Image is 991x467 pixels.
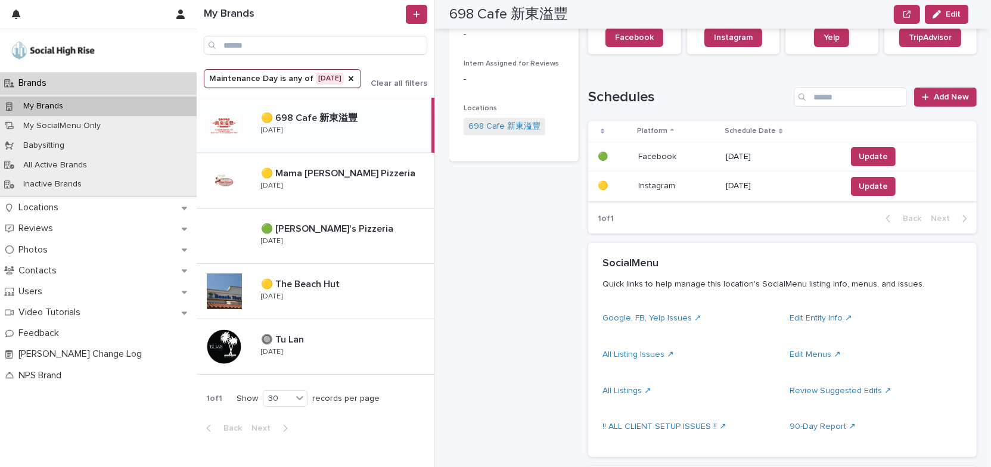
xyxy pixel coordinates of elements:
[914,88,977,107] a: Add New
[588,172,977,201] tr: 🟡🟡 InstagramInstagram [DATE]Update
[598,179,610,191] p: 🟡
[197,208,434,264] a: 🟢 [PERSON_NAME]'s Pizzeria🟢 [PERSON_NAME]'s Pizzeria [DATE]
[851,147,896,166] button: Update
[638,150,679,162] p: Facebook
[14,307,90,318] p: Video Tutorials
[14,141,74,151] p: Babysitting
[714,33,753,42] span: Instagram
[464,60,559,67] span: Intern Assigned for Reviews
[251,424,278,432] span: Next
[725,124,776,138] p: Schedule Date
[602,387,651,395] a: All Listings ↗
[588,89,789,106] h1: Schedules
[602,314,701,322] a: Google, FB, Yelp Issues ↗
[449,6,568,23] h2: 698 Cafe 新東溢豐
[790,350,841,359] a: Edit Menus ↗
[859,180,888,192] span: Update
[14,286,52,297] p: Users
[726,181,837,191] p: [DATE]
[263,393,292,405] div: 30
[790,422,856,431] a: 90-Day Report ↗
[638,179,678,191] p: Instagram
[237,394,258,404] p: Show
[261,276,342,290] p: 🟡 The Beach Hut
[602,350,674,359] a: All Listing Issues ↗
[197,423,247,434] button: Back
[605,28,663,47] a: Facebook
[926,213,977,224] button: Next
[790,314,852,322] a: Edit Entity Info ↗
[468,120,540,133] a: 698 Cafe 新東溢豐
[814,28,849,47] a: Yelp
[261,166,418,179] p: 🟡 Mama [PERSON_NAME] Pizzeria
[261,110,360,124] p: 🟡 698 Cafe 新東溢豐
[851,177,896,196] button: Update
[14,244,57,256] p: Photos
[197,384,232,413] p: 1 of 1
[896,214,921,223] span: Back
[204,36,427,55] input: Search
[615,33,654,42] span: Facebook
[261,126,282,135] p: [DATE]
[14,202,68,213] p: Locations
[216,424,242,432] span: Back
[361,79,427,88] button: Clear all filters
[14,370,71,381] p: NPS Brand
[14,121,110,131] p: My SocialMenu Only
[464,105,497,112] span: Locations
[261,221,396,235] p: 🟢 [PERSON_NAME]'s Pizzeria
[371,79,427,88] span: Clear all filters
[794,88,907,107] input: Search
[588,204,623,233] p: 1 of 1
[247,423,297,434] button: Next
[726,152,837,162] p: [DATE]
[197,319,434,375] a: 🔘 Tu Lan🔘 Tu Lan [DATE]
[876,213,926,224] button: Back
[14,328,69,339] p: Feedback
[602,422,726,431] a: !! ALL CLIENT SETUP ISSUES !! ↗
[859,151,888,163] span: Update
[946,10,961,18] span: Edit
[602,279,958,289] p: Quick links to help manage this location's SocialMenu listing info, menus, and issues.
[824,33,840,42] span: Yelp
[261,182,282,190] p: [DATE]
[934,93,969,101] span: Add New
[925,5,968,24] button: Edit
[899,28,961,47] a: TripAdvisor
[261,348,282,356] p: [DATE]
[14,160,97,170] p: All Active Brands
[197,264,434,319] a: 🟡 The Beach Hut🟡 The Beach Hut [DATE]
[931,214,957,223] span: Next
[197,98,434,153] a: 🟡 698 Cafe 新東溢豐🟡 698 Cafe 新東溢豐 [DATE]
[14,265,66,276] p: Contacts
[704,28,762,47] a: Instagram
[197,153,434,208] a: 🟡 Mama [PERSON_NAME] Pizzeria🟡 Mama [PERSON_NAME] Pizzeria [DATE]
[312,394,380,404] p: records per page
[14,179,91,189] p: Inactive Brands
[261,237,282,245] p: [DATE]
[598,150,610,162] p: 🟢
[588,142,977,172] tr: 🟢🟢 FacebookFacebook [DATE]Update
[10,39,97,63] img: o5DnuTxEQV6sW9jFYBBf
[909,33,952,42] span: TripAdvisor
[14,101,73,111] p: My Brands
[204,69,361,88] button: Maintenance Day
[204,8,403,21] h1: My Brands
[790,387,891,395] a: Review Suggested Edits ↗
[637,124,667,138] p: Platform
[14,348,151,360] p: [PERSON_NAME] Change Log
[602,257,658,270] h2: SocialMenu
[261,292,282,301] p: [DATE]
[464,28,564,41] p: -
[14,77,56,89] p: Brands
[14,223,63,234] p: Reviews
[464,73,564,86] p: -
[261,332,306,345] p: 🔘 Tu Lan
